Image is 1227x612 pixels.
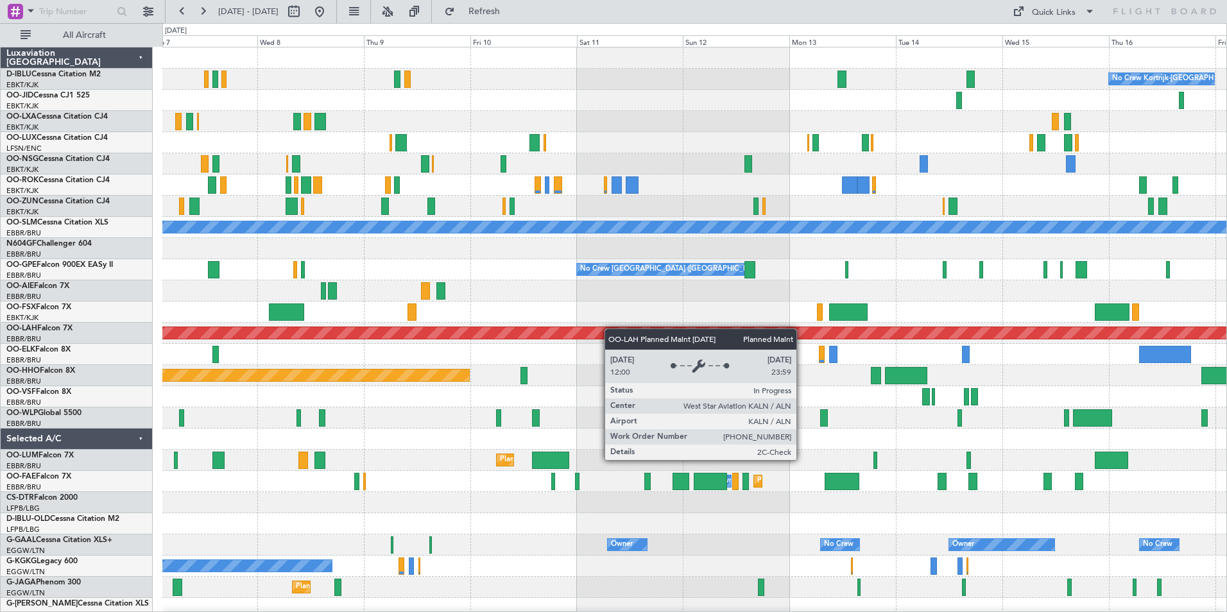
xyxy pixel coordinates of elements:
a: OO-FSXFalcon 7X [6,303,71,311]
a: OO-VSFFalcon 8X [6,388,71,396]
span: OO-FSX [6,303,36,311]
div: Planned Maint [GEOGRAPHIC_DATA] ([GEOGRAPHIC_DATA]) [296,577,498,597]
a: EBBR/BRU [6,398,41,407]
button: Quick Links [1006,1,1101,22]
span: OO-HHO [6,367,40,375]
span: OO-LAH [6,325,37,332]
div: Thu 9 [364,35,470,47]
a: EBKT/KJK [6,101,39,111]
span: G-JAGA [6,579,36,586]
a: OO-ZUNCessna Citation CJ4 [6,198,110,205]
div: Wed 15 [1002,35,1109,47]
a: OO-AIEFalcon 7X [6,282,69,290]
span: OO-LUX [6,134,37,142]
div: Planned Maint Melsbroek Air Base [757,472,870,491]
a: EBBR/BRU [6,377,41,386]
a: G-KGKGLegacy 600 [6,557,78,565]
span: OO-LUM [6,452,39,459]
span: Refresh [458,7,511,16]
div: Quick Links [1032,6,1076,19]
span: N604GF [6,240,37,248]
div: Sun 12 [683,35,789,47]
a: D-IBLUCessna Citation M2 [6,71,101,78]
div: Planned Maint [GEOGRAPHIC_DATA] ([GEOGRAPHIC_DATA] National) [500,450,732,470]
a: EGGW/LTN [6,546,45,556]
div: Mon 13 [789,35,896,47]
span: OO-AIE [6,282,34,290]
a: EBKT/KJK [6,165,39,174]
span: OO-ZUN [6,198,39,205]
a: OO-NSGCessna Citation CJ4 [6,155,110,163]
div: [DATE] [165,26,187,37]
div: No Crew [1143,535,1172,554]
span: OO-JID [6,92,33,99]
a: CS-DTRFalcon 2000 [6,494,78,502]
a: EBBR/BRU [6,355,41,365]
button: All Aircraft [14,25,139,46]
div: Owner [952,535,974,554]
span: OO-FAE [6,473,36,480]
span: OO-ROK [6,176,39,184]
span: G-KGKG [6,557,37,565]
span: OO-WLP [6,409,38,417]
a: OO-SLMCessna Citation XLS [6,219,108,226]
span: OO-SLM [6,219,37,226]
a: EBKT/KJK [6,123,39,132]
a: OO-LUXCessna Citation CJ4 [6,134,108,142]
a: LFSN/ENC [6,144,42,153]
a: EBBR/BRU [6,482,41,492]
a: EBBR/BRU [6,461,41,471]
div: Tue 14 [896,35,1002,47]
a: EBKT/KJK [6,80,39,90]
span: G-GAAL [6,536,36,544]
a: OO-FAEFalcon 7X [6,473,71,480]
a: LFPB/LBG [6,525,40,534]
a: EBKT/KJK [6,313,39,323]
a: D-IBLU-OLDCessna Citation M2 [6,515,119,523]
a: OO-ROKCessna Citation CJ4 [6,176,110,184]
span: D-IBLU-OLD [6,515,50,523]
a: G-GAALCessna Citation XLS+ [6,536,112,544]
a: OO-LUMFalcon 7X [6,452,74,459]
a: EBBR/BRU [6,292,41,302]
a: OO-LXACessna Citation CJ4 [6,113,108,121]
a: OO-GPEFalcon 900EX EASy II [6,261,113,269]
a: LFPB/LBG [6,504,40,513]
a: G-JAGAPhenom 300 [6,579,81,586]
a: G-[PERSON_NAME]Cessna Citation XLS [6,600,149,608]
a: OO-WLPGlobal 5500 [6,409,82,417]
a: OO-HHOFalcon 8X [6,367,75,375]
input: Trip Number [39,2,113,21]
a: EBBR/BRU [6,271,41,280]
a: EBBR/BRU [6,228,41,238]
span: G-[PERSON_NAME] [6,600,78,608]
span: All Aircraft [33,31,135,40]
a: EGGW/LTN [6,588,45,598]
div: Thu 16 [1109,35,1215,47]
div: No Crew [GEOGRAPHIC_DATA] ([GEOGRAPHIC_DATA] National) [580,260,795,279]
a: N604GFChallenger 604 [6,240,92,248]
div: Tue 7 [151,35,257,47]
a: EBBR/BRU [6,250,41,259]
span: OO-NSG [6,155,39,163]
span: OO-VSF [6,388,36,396]
div: Sat 11 [577,35,683,47]
span: OO-ELK [6,346,35,353]
span: CS-DTR [6,494,34,502]
a: OO-JIDCessna CJ1 525 [6,92,90,99]
div: Fri 10 [470,35,577,47]
a: EGGW/LTN [6,567,45,577]
a: EBKT/KJK [6,207,39,217]
div: Owner [611,535,633,554]
span: OO-LXA [6,113,37,121]
button: Refresh [438,1,515,22]
span: [DATE] - [DATE] [218,6,279,17]
a: OO-LAHFalcon 7X [6,325,73,332]
a: OO-ELKFalcon 8X [6,346,71,353]
a: EBBR/BRU [6,419,41,429]
span: D-IBLU [6,71,31,78]
div: Wed 8 [257,35,364,47]
div: No Crew [824,535,854,554]
a: EBKT/KJK [6,186,39,196]
span: OO-GPE [6,261,37,269]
